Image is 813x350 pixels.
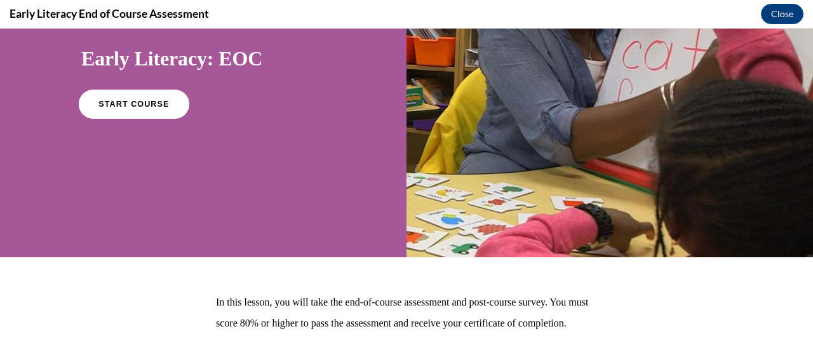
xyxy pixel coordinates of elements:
[81,17,325,43] h1: Early Literacy: EOC
[761,4,803,24] button: Close
[216,263,597,305] p: In this lesson, you will take the end-of-course assessment and post-course survey. You must score...
[10,6,209,22] h4: Early Literacy End of Course Assessment
[79,61,189,90] a: START COURSE
[98,71,169,81] span: START COURSE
